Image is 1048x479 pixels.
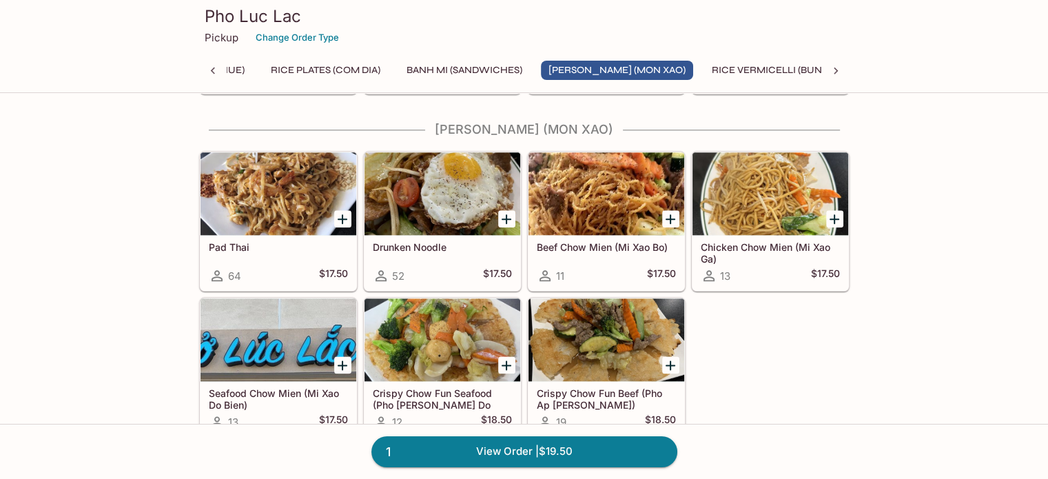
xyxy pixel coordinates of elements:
[701,241,840,264] h5: Chicken Chow Mien (Mi Xao Ga)
[228,269,241,283] span: 64
[199,122,850,137] h4: [PERSON_NAME] (Mon Xao)
[364,298,520,381] div: Crispy Chow Fun Seafood (Pho Ap Chao Do Bien)
[720,269,730,283] span: 13
[209,241,348,253] h5: Pad Thai
[647,267,676,284] h5: $17.50
[498,210,515,227] button: Add Drunken Noodle
[528,152,685,291] a: Beef Chow Mien (Mi Xao Bo)11$17.50
[662,210,679,227] button: Add Beef Chow Mien (Mi Xao Bo)
[392,416,402,429] span: 12
[528,298,684,381] div: Crispy Chow Fun Beef (Pho Ap Chao Bo)
[205,31,238,44] p: Pickup
[826,210,843,227] button: Add Chicken Chow Mien (Mi Xao Ga)
[537,387,676,410] h5: Crispy Chow Fun Beef (Pho Ap [PERSON_NAME])
[645,414,676,430] h5: $18.50
[498,356,515,374] button: Add Crispy Chow Fun Seafood (Pho Ap Chao Do Bien)
[556,269,564,283] span: 11
[249,27,345,48] button: Change Order Type
[373,241,512,253] h5: Drunken Noodle
[704,61,832,80] button: Rice Vermicelli (Bun)
[201,298,356,381] div: Seafood Chow Mien (Mi Xao Do Bien)
[209,387,348,410] h5: Seafood Chow Mien (Mi Xao Do Bien)
[481,414,512,430] h5: $18.50
[483,267,512,284] h5: $17.50
[334,356,351,374] button: Add Seafood Chow Mien (Mi Xao Do Bien)
[556,416,566,429] span: 19
[263,61,388,80] button: Rice Plates (Com Dia)
[528,298,685,437] a: Crispy Chow Fun Beef (Pho Ap [PERSON_NAME])19$18.50
[662,356,679,374] button: Add Crispy Chow Fun Beef (Pho Ap Chao Bo)
[228,416,238,429] span: 13
[811,267,840,284] h5: $17.50
[392,269,404,283] span: 52
[378,442,399,462] span: 1
[319,267,348,284] h5: $17.50
[537,241,676,253] h5: Beef Chow Mien (Mi Xao Bo)
[541,61,693,80] button: [PERSON_NAME] (Mon Xao)
[373,387,512,410] h5: Crispy Chow Fun Seafood (Pho [PERSON_NAME] Do Bien)
[205,6,844,27] h3: Pho Luc Lac
[364,152,521,291] a: Drunken Noodle52$17.50
[201,152,356,235] div: Pad Thai
[334,210,351,227] button: Add Pad Thai
[200,298,357,437] a: Seafood Chow Mien (Mi Xao Do Bien)13$17.50
[371,436,677,467] a: 1View Order |$19.50
[692,152,848,235] div: Chicken Chow Mien (Mi Xao Ga)
[364,298,521,437] a: Crispy Chow Fun Seafood (Pho [PERSON_NAME] Do Bien)12$18.50
[364,152,520,235] div: Drunken Noodle
[319,414,348,430] h5: $17.50
[692,152,849,291] a: Chicken Chow Mien (Mi Xao Ga)13$17.50
[399,61,530,80] button: Banh Mi (Sandwiches)
[200,152,357,291] a: Pad Thai64$17.50
[528,152,684,235] div: Beef Chow Mien (Mi Xao Bo)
